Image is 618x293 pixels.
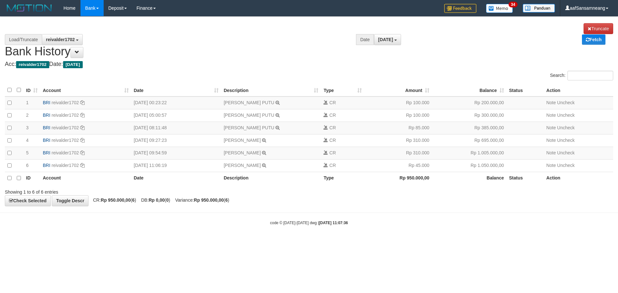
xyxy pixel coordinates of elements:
th: Description: activate to sort column ascending [221,84,321,96]
strong: 0 [166,197,169,203]
img: panduan.png [523,4,555,13]
strong: 6 [132,197,135,203]
th: Action [544,172,613,184]
td: Rp 310.000 [364,147,432,159]
th: Type: activate to sort column ascending [321,84,364,96]
th: Account [40,172,131,184]
span: CR [329,163,336,168]
span: [DATE] [63,61,83,68]
div: Date [356,34,374,45]
span: CR [329,100,336,105]
th: ID [23,172,40,184]
span: CR: ( ) DB: ( ) Variance: ( ) [90,197,229,203]
span: 5 [26,150,29,155]
div: Showing 1 to 6 of 6 entries [5,186,253,195]
td: [DATE] 08:11:48 [131,122,221,134]
span: CR [329,125,336,130]
a: Uncheck [557,163,575,168]
a: Note [546,163,556,168]
a: Uncheck [557,138,575,143]
a: reivalder1702 [51,150,79,155]
th: Amount: activate to sort column ascending [364,84,432,96]
th: Type [321,172,364,184]
img: Feedback.jpg [444,4,476,13]
a: Note [546,150,556,155]
a: Copy reivalder1702 to clipboard [80,100,85,105]
th: Balance: activate to sort column ascending [432,84,507,96]
span: BRI [43,163,50,168]
a: Copy reivalder1702 to clipboard [80,125,85,130]
th: Date [131,172,221,184]
label: Search: [550,71,613,80]
small: code © [DATE]-[DATE] dwg | [270,221,348,225]
span: BRI [43,113,50,118]
h4: Acc: Date: [5,61,613,68]
td: Rp 100.000 [364,96,432,109]
span: 6 [26,163,29,168]
span: [DATE] [378,37,393,42]
span: BRI [43,125,50,130]
td: Rp 100.000 [364,109,432,122]
a: Fetch [582,34,605,45]
h1: Bank History [5,23,613,58]
span: CR [329,113,336,118]
span: 34 [509,2,517,7]
a: reivalder1702 [51,100,79,105]
span: BRI [43,100,50,105]
a: Copy reivalder1702 to clipboard [80,150,85,155]
span: BRI [43,150,50,155]
a: Uncheck [557,125,575,130]
strong: Rp 0,00 [149,197,165,203]
a: [PERSON_NAME] PUTU [224,125,274,130]
a: Check Selected [5,195,51,206]
a: [PERSON_NAME] [224,138,261,143]
a: Copy reivalder1702 to clipboard [80,163,85,168]
a: Copy reivalder1702 to clipboard [80,138,85,143]
strong: Rp 950.000,00 [194,197,224,203]
strong: Rp 950.000,00 [399,175,429,180]
img: MOTION_logo.png [5,3,54,13]
a: reivalder1702 [51,163,79,168]
span: reivalder1702 [16,61,49,68]
img: Button%20Memo.svg [486,4,513,13]
a: Note [546,113,556,118]
span: reivalder1702 [46,37,75,42]
th: Balance [432,172,507,184]
span: 3 [26,125,29,130]
td: [DATE] 05:00:57 [131,109,221,122]
button: reivalder1702 [42,34,83,45]
span: 2 [26,113,29,118]
a: Note [546,125,556,130]
strong: Rp 950.000,00 [101,197,131,203]
a: Uncheck [557,150,575,155]
a: Note [546,100,556,105]
button: [DATE] [374,34,401,45]
td: Rp 385.000,00 [432,122,507,134]
span: CR [329,138,336,143]
a: reivalder1702 [51,125,79,130]
td: [DATE] 11:06:19 [131,159,221,172]
a: Note [546,138,556,143]
strong: [DATE] 11:07:36 [319,221,348,225]
a: Copy reivalder1702 to clipboard [80,113,85,118]
td: Rp 85.000 [364,122,432,134]
td: [DATE] 09:27:23 [131,134,221,147]
span: 4 [26,138,29,143]
span: BRI [43,138,50,143]
td: Rp 1.005.000,00 [432,147,507,159]
th: Status [507,84,544,96]
a: Truncate [584,23,613,34]
div: Load/Truncate [5,34,42,45]
a: Uncheck [557,100,575,105]
td: Rp 695.000,00 [432,134,507,147]
td: [DATE] 00:23:22 [131,96,221,109]
a: reivalder1702 [51,138,79,143]
a: reivalder1702 [51,113,79,118]
input: Search: [567,71,613,80]
th: Action [544,84,613,96]
td: [DATE] 09:54:59 [131,147,221,159]
th: Description [221,172,321,184]
span: 1 [26,100,29,105]
td: Rp 300.000,00 [432,109,507,122]
td: Rp 45.000 [364,159,432,172]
